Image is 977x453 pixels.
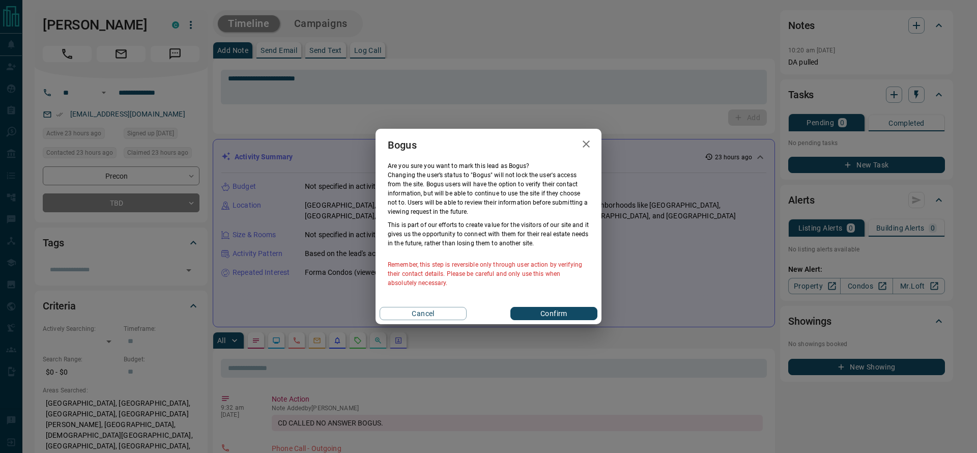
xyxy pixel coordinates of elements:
p: Remember, this step is reversible only through user action by verifying their contact details. Pl... [388,260,589,288]
p: Changing the user’s status to "Bogus" will not lock the user's access from the site. Bogus users ... [388,171,589,216]
p: This is part of our efforts to create value for the visitors of our site and it gives us the oppo... [388,220,589,248]
button: Confirm [510,307,597,320]
button: Cancel [380,307,467,320]
h2: Bogus [376,129,429,161]
p: Are you sure you want to mark this lead as Bogus ? [388,161,589,171]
